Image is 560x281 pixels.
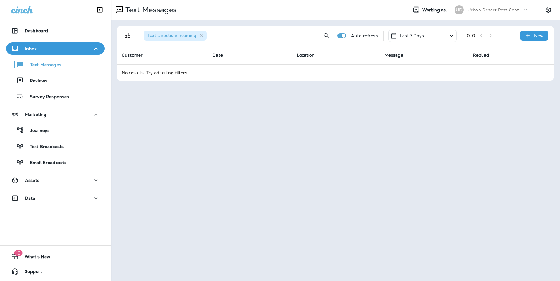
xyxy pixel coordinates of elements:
span: 19 [14,250,22,256]
p: Data [25,196,35,201]
div: 0 - 0 [467,33,475,38]
p: Urban Desert Pest Control [467,7,523,12]
span: Message [385,52,403,58]
p: Survey Responses [24,94,69,100]
p: Last 7 Days [400,33,424,38]
span: What's New [18,254,50,262]
td: No results. Try adjusting filters [117,64,554,81]
p: Inbox [25,46,37,51]
span: Date [212,52,223,58]
span: Replied [473,52,489,58]
p: Email Broadcasts [24,160,66,166]
button: Email Broadcasts [6,156,105,169]
button: Search Messages [320,30,333,42]
p: Journeys [24,128,49,134]
button: Data [6,192,105,204]
div: UD [455,5,464,14]
div: Text Direction:Incoming [144,31,207,41]
span: Text Direction : Incoming [148,33,196,38]
span: Working as: [422,7,448,13]
button: 19What's New [6,251,105,263]
button: Inbox [6,42,105,55]
button: Dashboard [6,25,105,37]
button: Survey Responses [6,90,105,103]
p: New [534,33,544,38]
button: Text Broadcasts [6,140,105,153]
button: Journeys [6,124,105,137]
button: Support [6,265,105,278]
button: Filters [122,30,134,42]
p: Text Messages [123,5,177,14]
p: Dashboard [25,28,48,33]
span: Customer [122,52,143,58]
p: Text Messages [24,62,61,68]
p: Auto refresh [351,33,378,38]
p: Text Broadcasts [24,144,64,150]
p: Reviews [24,78,47,84]
button: Collapse Sidebar [91,4,108,16]
p: Marketing [25,112,46,117]
p: Assets [25,178,39,183]
button: Reviews [6,74,105,87]
button: Settings [543,4,554,15]
button: Assets [6,174,105,187]
button: Text Messages [6,58,105,71]
span: Location [297,52,314,58]
button: Marketing [6,108,105,121]
span: Support [18,269,42,276]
